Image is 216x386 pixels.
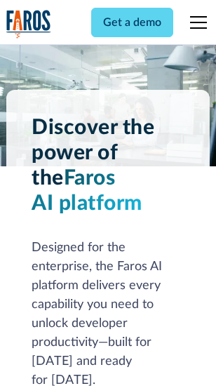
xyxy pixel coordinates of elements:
[32,115,184,216] h1: Discover the power of the
[182,6,210,39] div: menu
[32,168,142,214] span: Faros AI platform
[6,10,51,39] a: home
[6,10,51,39] img: Logo of the analytics and reporting company Faros.
[91,8,173,37] a: Get a demo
